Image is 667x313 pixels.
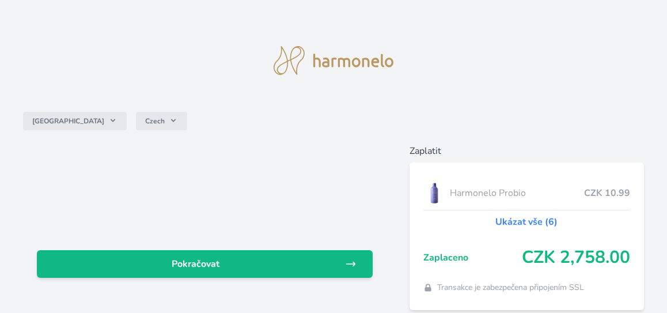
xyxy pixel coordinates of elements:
span: Harmonelo Probio [450,186,584,200]
button: [GEOGRAPHIC_DATA] [23,112,127,130]
span: Zaplaceno [423,251,522,265]
span: Transakce je zabezpečena připojením SSL [437,282,584,293]
img: logo.svg [274,46,393,75]
span: CZK 2,758.00 [522,247,630,268]
img: CLEAN_PROBIO_se_stinem_x-lo.jpg [423,179,445,208]
span: CZK 10.99 [584,186,630,200]
button: Czech [136,112,187,130]
a: Ukázat vše (6) [495,215,558,229]
span: [GEOGRAPHIC_DATA] [32,116,104,126]
h6: Zaplatit [410,144,644,158]
span: Pokračovat [46,257,345,271]
a: Pokračovat [37,250,373,278]
span: Czech [145,116,165,126]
